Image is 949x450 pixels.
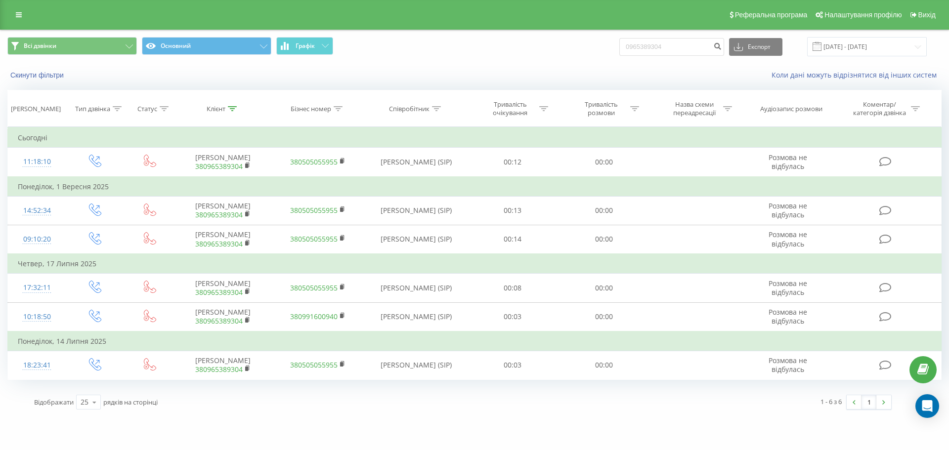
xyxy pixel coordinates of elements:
[34,398,74,407] span: Відображати
[8,331,942,351] td: Понеділок, 14 Липня 2025
[365,351,467,379] td: [PERSON_NAME] (SIP)
[769,307,807,326] span: Розмова не відбулась
[18,307,56,327] div: 10:18:50
[18,356,56,375] div: 18:23:41
[668,100,721,117] div: Назва схеми переадресації
[207,105,225,113] div: Клієнт
[467,274,558,302] td: 00:08
[18,201,56,220] div: 14:52:34
[760,105,822,113] div: Аудіозапис розмови
[467,351,558,379] td: 00:03
[276,37,333,55] button: Графік
[389,105,430,113] div: Співробітник
[467,196,558,225] td: 00:13
[291,105,331,113] div: Бізнес номер
[175,351,270,379] td: [PERSON_NAME]
[735,11,808,19] span: Реферальна програма
[175,196,270,225] td: [PERSON_NAME]
[619,38,724,56] input: Пошук за номером
[7,37,137,55] button: Всі дзвінки
[769,201,807,219] span: Розмова не відбулась
[467,148,558,177] td: 00:12
[772,70,942,80] a: Коли дані можуть відрізнятися вiд інших систем
[558,302,649,331] td: 00:00
[195,239,243,248] a: 380965389304
[195,210,243,219] a: 380965389304
[296,42,315,49] span: Графік
[365,302,467,331] td: [PERSON_NAME] (SIP)
[365,225,467,254] td: [PERSON_NAME] (SIP)
[290,312,338,321] a: 380991600940
[558,148,649,177] td: 00:00
[175,274,270,302] td: [PERSON_NAME]
[862,395,876,409] a: 1
[824,11,902,19] span: Налаштування профілю
[467,302,558,331] td: 00:03
[769,279,807,297] span: Розмова не відбулась
[290,283,338,292] a: 380505055955
[820,397,842,407] div: 1 - 6 з 6
[290,234,338,244] a: 380505055955
[769,230,807,248] span: Розмова не відбулась
[195,316,243,326] a: 380965389304
[195,287,243,297] a: 380965389304
[769,356,807,374] span: Розмова не відбулась
[18,152,56,171] div: 11:18:10
[195,162,243,171] a: 380965389304
[175,302,270,331] td: [PERSON_NAME]
[915,394,939,418] div: Open Intercom Messenger
[365,196,467,225] td: [PERSON_NAME] (SIP)
[851,100,908,117] div: Коментар/категорія дзвінка
[8,128,942,148] td: Сьогодні
[142,37,271,55] button: Основний
[11,105,61,113] div: [PERSON_NAME]
[290,360,338,369] a: 380505055955
[103,398,158,407] span: рядків на сторінці
[290,157,338,166] a: 380505055955
[558,196,649,225] td: 00:00
[467,225,558,254] td: 00:14
[195,365,243,374] a: 380965389304
[558,225,649,254] td: 00:00
[290,205,338,215] a: 380505055955
[769,153,807,171] span: Розмова не відбулась
[729,38,782,56] button: Експорт
[81,397,88,407] div: 25
[18,230,56,249] div: 09:10:20
[918,11,936,19] span: Вихід
[175,148,270,177] td: [PERSON_NAME]
[8,254,942,274] td: Четвер, 17 Липня 2025
[365,148,467,177] td: [PERSON_NAME] (SIP)
[75,105,110,113] div: Тип дзвінка
[18,278,56,297] div: 17:32:11
[558,274,649,302] td: 00:00
[575,100,628,117] div: Тривалість розмови
[484,100,537,117] div: Тривалість очікування
[175,225,270,254] td: [PERSON_NAME]
[7,71,69,80] button: Скинути фільтри
[558,351,649,379] td: 00:00
[8,177,942,197] td: Понеділок, 1 Вересня 2025
[365,274,467,302] td: [PERSON_NAME] (SIP)
[137,105,157,113] div: Статус
[24,42,56,50] span: Всі дзвінки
